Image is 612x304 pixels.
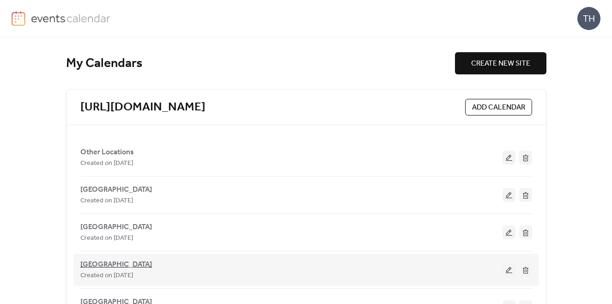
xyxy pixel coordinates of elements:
[80,222,152,233] span: [GEOGRAPHIC_DATA]
[80,147,134,158] span: Other Locations
[80,225,152,230] a: [GEOGRAPHIC_DATA]
[471,58,530,69] span: CREATE NEW SITE
[80,187,152,192] a: [GEOGRAPHIC_DATA]
[80,158,133,169] span: Created on [DATE]
[80,259,152,270] span: [GEOGRAPHIC_DATA]
[66,55,455,72] div: My Calendars
[80,262,152,268] a: [GEOGRAPHIC_DATA]
[12,11,25,26] img: logo
[577,7,600,30] div: TH
[80,195,133,207] span: Created on [DATE]
[80,233,133,244] span: Created on [DATE]
[80,150,134,155] a: Other Locations
[31,11,111,25] img: logo-type
[472,102,525,113] span: ADD CALENDAR
[455,52,546,74] button: CREATE NEW SITE
[465,99,532,116] button: ADD CALENDAR
[80,270,133,281] span: Created on [DATE]
[80,184,152,195] span: [GEOGRAPHIC_DATA]
[80,100,206,115] a: [URL][DOMAIN_NAME]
